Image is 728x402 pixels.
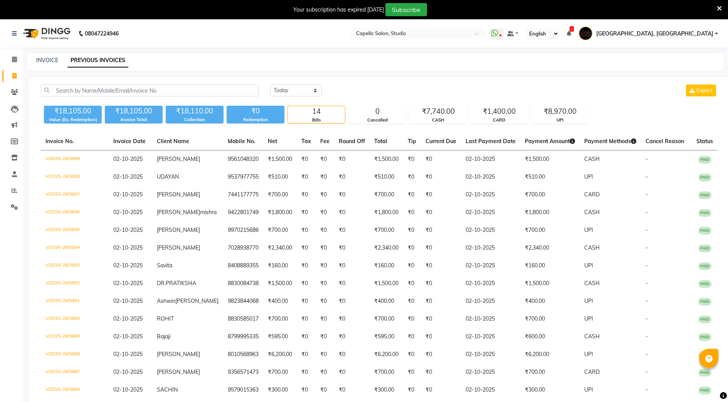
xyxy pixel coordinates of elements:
[461,381,520,399] td: 02-10-2025
[646,368,648,375] span: -
[646,386,648,393] span: -
[646,315,648,322] span: -
[461,292,520,310] td: 02-10-2025
[334,363,370,381] td: ₹0
[334,150,370,169] td: ₹0
[263,221,297,239] td: ₹700.00
[113,173,143,180] span: 02-10-2025
[297,346,316,363] td: ₹0
[686,84,716,96] button: Export
[403,150,421,169] td: ₹0
[403,186,421,204] td: ₹0
[263,168,297,186] td: ₹510.00
[223,363,263,381] td: 9356571473
[334,221,370,239] td: ₹0
[263,292,297,310] td: ₹400.00
[175,297,219,304] span: [PERSON_NAME]
[228,138,256,145] span: Mobile No.
[166,117,224,123] div: Collection
[223,168,263,186] td: 9537977755
[157,209,200,216] span: [PERSON_NAME]
[288,117,345,123] div: Bills
[403,328,421,346] td: ₹0
[466,138,516,145] span: Last Payment Date
[20,23,72,44] img: logo
[421,150,461,169] td: ₹0
[461,346,520,363] td: 02-10-2025
[646,262,648,269] span: -
[41,84,259,96] input: Search by Name/Mobile/Email/Invoice No
[334,186,370,204] td: ₹0
[334,292,370,310] td: ₹0
[113,333,143,340] span: 02-10-2025
[520,381,580,399] td: ₹300.00
[223,186,263,204] td: 7441177775
[461,275,520,292] td: 02-10-2025
[157,191,200,198] span: [PERSON_NAME]
[403,292,421,310] td: ₹0
[403,204,421,221] td: ₹0
[370,204,403,221] td: ₹1,800.00
[339,138,365,145] span: Round Off
[113,155,143,162] span: 02-10-2025
[334,275,370,292] td: ₹0
[113,280,143,287] span: 02-10-2025
[421,381,461,399] td: ₹0
[297,257,316,275] td: ₹0
[403,275,421,292] td: ₹0
[316,275,334,292] td: ₹0
[223,239,263,257] td: 7028938770
[579,27,592,40] img: Capello Studio, Shivaji Nagar
[157,262,172,269] span: Savita
[461,239,520,257] td: 02-10-2025
[297,310,316,328] td: ₹0
[646,351,648,358] span: -
[297,292,316,310] td: ₹0
[403,346,421,363] td: ₹0
[297,381,316,399] td: ₹0
[316,328,334,346] td: ₹0
[157,368,200,375] span: [PERSON_NAME]
[421,328,461,346] td: ₹0
[370,168,403,186] td: ₹510.00
[334,346,370,363] td: ₹0
[584,297,593,304] span: UPI
[263,257,297,275] td: ₹160.00
[584,173,593,180] span: UPI
[263,239,297,257] td: ₹2,340.00
[584,386,593,393] span: UPI
[696,371,720,394] iframe: chat widget
[316,257,334,275] td: ₹0
[646,297,648,304] span: -
[646,191,648,198] span: -
[349,106,406,117] div: 0
[113,297,143,304] span: 02-10-2025
[370,363,403,381] td: ₹700.00
[297,275,316,292] td: ₹0
[316,363,334,381] td: ₹0
[113,386,143,393] span: 02-10-2025
[370,150,403,169] td: ₹1,500.00
[520,239,580,257] td: ₹2,340.00
[113,209,143,216] span: 02-10-2025
[698,245,711,252] span: PAID
[334,239,370,257] td: ₹0
[223,292,263,310] td: 9823844068
[646,155,648,162] span: -
[316,150,334,169] td: ₹0
[41,292,109,310] td: V/2025-26/3891
[113,191,143,198] span: 02-10-2025
[531,106,588,117] div: ₹8,970.00
[461,310,520,328] td: 02-10-2025
[45,138,74,145] span: Invoice No.
[263,346,297,363] td: ₹6,200.00
[584,209,600,216] span: CASH
[461,363,520,381] td: 02-10-2025
[370,221,403,239] td: ₹700.00
[44,117,102,123] div: Value (Ex. Redemption)
[157,315,174,322] span: ROHIT
[584,191,600,198] span: CARD
[316,186,334,204] td: ₹0
[584,138,636,145] span: Payment Methods
[316,239,334,257] td: ₹0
